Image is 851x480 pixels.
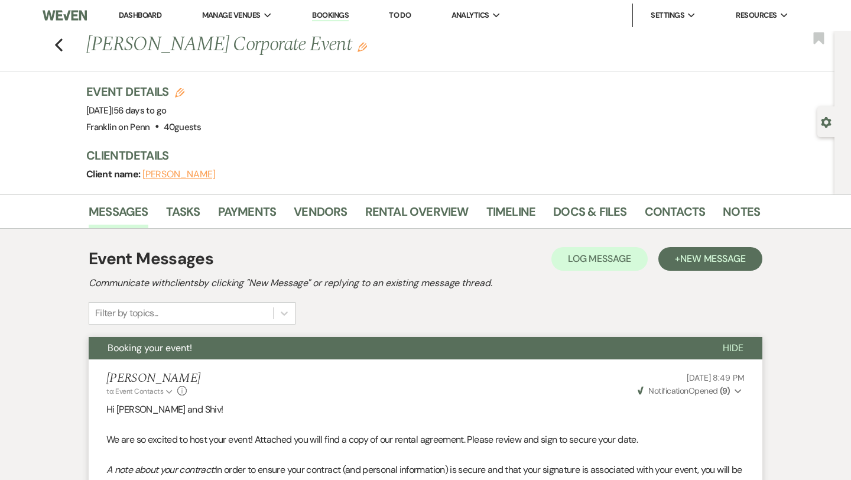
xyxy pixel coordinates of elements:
span: Opened [638,385,730,396]
a: Messages [89,202,148,228]
a: To Do [389,10,411,20]
button: Hide [704,337,762,359]
span: Franklin on Penn [86,121,150,133]
span: 40 guests [164,121,201,133]
p: Hi [PERSON_NAME] and Shiv! [106,402,745,417]
a: Rental Overview [365,202,469,228]
a: Payments [218,202,277,228]
button: +New Message [658,247,762,271]
span: Analytics [452,9,489,21]
strong: ( 9 ) [720,385,730,396]
button: Booking your event! [89,337,704,359]
span: New Message [680,252,746,265]
a: Notes [723,202,760,228]
button: Edit [358,41,367,52]
button: Log Message [551,247,648,271]
span: Client name: [86,168,142,180]
a: Bookings [312,10,349,21]
a: Dashboard [119,10,161,20]
h2: Communicate with clients by clicking "New Message" or replying to an existing message thread. [89,276,762,290]
a: Docs & Files [553,202,626,228]
span: 56 days to go [113,105,167,116]
span: [DATE] 8:49 PM [687,372,745,383]
span: Hide [723,342,743,354]
span: We are so excited to host your event! Attached you will find a copy of our rental agreement. Plea... [106,433,638,446]
span: Log Message [568,252,631,265]
span: [DATE] [86,105,166,116]
span: | [111,105,166,116]
button: to: Event Contacts [106,386,174,397]
h1: [PERSON_NAME] Corporate Event [86,31,616,59]
button: NotificationOpened (9) [636,385,745,397]
a: Vendors [294,202,347,228]
h5: [PERSON_NAME] [106,371,200,386]
em: A note about your contract: [106,463,215,476]
a: Tasks [166,202,200,228]
a: Timeline [486,202,536,228]
span: Settings [651,9,684,21]
span: to: Event Contacts [106,387,163,396]
h3: Event Details [86,83,201,100]
h3: Client Details [86,147,748,164]
div: Filter by topics... [95,306,158,320]
button: [PERSON_NAME] [142,170,216,179]
span: Manage Venues [202,9,261,21]
span: Notification [648,385,688,396]
span: Booking your event! [108,342,192,354]
span: Resources [736,9,777,21]
img: Weven Logo [43,3,87,28]
h1: Event Messages [89,247,213,271]
a: Contacts [645,202,706,228]
button: Open lead details [821,116,831,127]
